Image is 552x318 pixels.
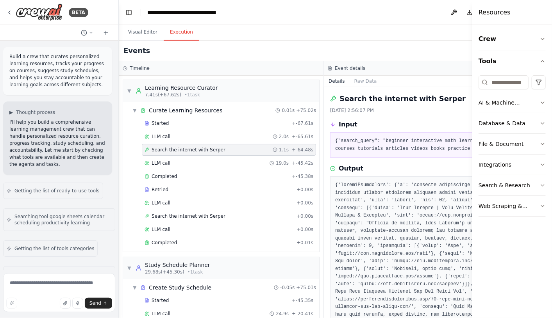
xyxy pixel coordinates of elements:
[100,28,112,37] button: Start a new chat
[147,9,235,16] nav: breadcrumb
[335,65,365,71] h3: Event details
[479,28,546,50] button: Crew
[297,200,313,206] span: + 0.00s
[297,213,313,219] span: + 0.00s
[152,297,169,304] span: Started
[292,311,313,317] span: + -20.41s
[350,76,382,87] button: Raw Data
[479,92,546,113] button: AI & Machine Learning
[152,311,170,317] span: LLM call
[123,45,150,56] h2: Events
[339,164,363,173] h3: Output
[479,99,539,107] div: AI & Machine Learning
[479,181,530,189] div: Search & Research
[324,76,350,87] button: Details
[152,200,170,206] span: LLM call
[479,113,546,133] button: Database & Data
[9,53,106,88] p: Build a crew that curates personalized learning resources, tracks your progress on courses, sugge...
[152,173,177,179] span: Completed
[282,107,295,114] span: 0.01s
[279,147,289,153] span: 1.1s
[122,24,164,41] button: Visual Editor
[152,213,225,219] span: Search the internet with Serper
[152,226,170,233] span: LLM call
[276,160,289,166] span: 19.0s
[6,298,17,309] button: Improve this prompt
[292,160,313,166] span: + -45.42s
[123,7,134,18] button: Hide left sidebar
[297,226,313,233] span: + 0.00s
[9,109,13,115] span: ▶
[188,269,203,275] span: • 1 task
[479,134,546,154] button: File & Document
[145,84,218,92] div: Learning Resource Curator
[330,107,523,114] div: [DATE] 2:56:07 PM
[16,4,63,21] img: Logo
[127,88,132,94] span: ▼
[479,8,511,17] h4: Resources
[69,8,88,17] div: BETA
[152,187,168,193] span: Retried
[78,28,96,37] button: Switch to previous chat
[479,50,546,72] button: Tools
[14,213,112,226] span: Searching tool google sheets calendar scheduling productivity learning
[479,140,524,148] div: File & Document
[296,284,316,291] span: + 75.03s
[292,120,313,126] span: + -67.61s
[335,137,518,153] pre: {"search_query": "beginner interactive math learning resources courses tutorials articles videos ...
[479,175,546,195] button: Search & Research
[184,92,200,98] span: • 1 task
[145,269,184,275] span: 29.68s (+45.30s)
[339,120,357,129] h3: Input
[14,188,100,194] span: Getting the list of ready-to-use tools
[479,161,511,169] div: Integrations
[152,133,170,140] span: LLM call
[9,119,106,168] p: I'll help you build a comprehensive learning management crew that can handle personalized resourc...
[127,265,132,271] span: ▼
[292,297,313,304] span: + -45.35s
[297,187,313,193] span: + 0.00s
[479,72,546,223] div: Tools
[89,300,101,306] span: Send
[292,133,313,140] span: + -65.61s
[149,107,222,114] span: Curate Learning Resources
[149,284,211,291] span: Create Study Schedule
[9,109,55,115] button: ▶Thought process
[164,24,199,41] button: Execution
[292,147,313,153] span: + -64.48s
[152,240,177,246] span: Completed
[132,284,137,291] span: ▼
[276,311,289,317] span: 24.9s
[152,160,170,166] span: LLM call
[479,196,546,216] button: Web Scraping & Browsing
[60,298,71,309] button: Upload files
[292,173,313,179] span: + -45.38s
[479,119,525,127] div: Database & Data
[145,92,181,98] span: 7.41s (+67.62s)
[279,133,289,140] span: 2.0s
[130,65,150,71] h3: Timeline
[16,109,55,115] span: Thought process
[152,120,169,126] span: Started
[85,298,112,309] button: Send
[280,284,295,291] span: -0.05s
[145,261,210,269] div: Study Schedule Planner
[132,107,137,114] span: ▼
[14,245,94,252] span: Getting the list of tools categories
[296,107,316,114] span: + 75.02s
[72,298,83,309] button: Click to speak your automation idea
[152,147,225,153] span: Search the internet with Serper
[479,202,539,210] div: Web Scraping & Browsing
[479,155,546,175] button: Integrations
[297,240,313,246] span: + 0.01s
[339,93,466,104] h2: Search the internet with Serper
